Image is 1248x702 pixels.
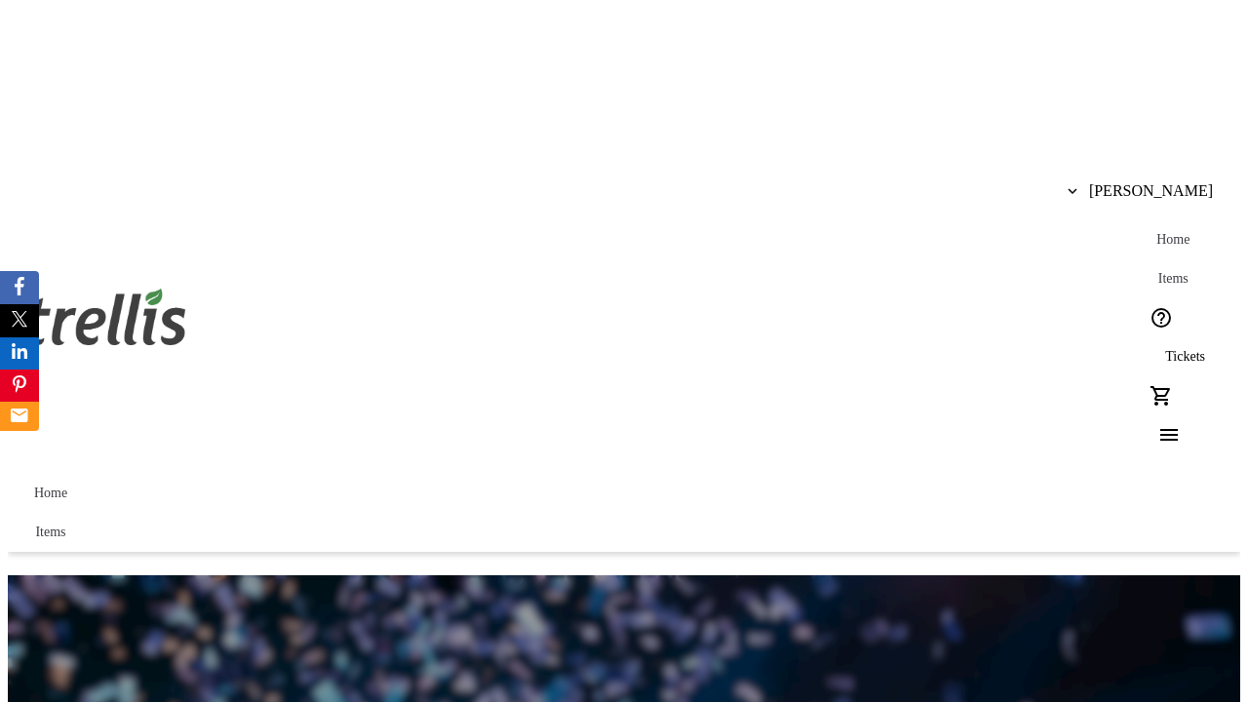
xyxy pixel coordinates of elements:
[1142,220,1204,259] a: Home
[1142,337,1228,376] a: Tickets
[35,525,65,540] span: Items
[34,486,67,501] span: Home
[1142,259,1204,298] a: Items
[1158,271,1189,287] span: Items
[1142,415,1181,454] button: Menu
[1142,298,1181,337] button: Help
[19,267,193,365] img: Orient E2E Organization mf6tzBPRVD's Logo
[1165,349,1205,365] span: Tickets
[1156,232,1189,248] span: Home
[1052,172,1228,211] button: [PERSON_NAME]
[1142,376,1181,415] button: Cart
[1089,182,1213,200] span: [PERSON_NAME]
[19,513,82,552] a: Items
[19,474,82,513] a: Home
